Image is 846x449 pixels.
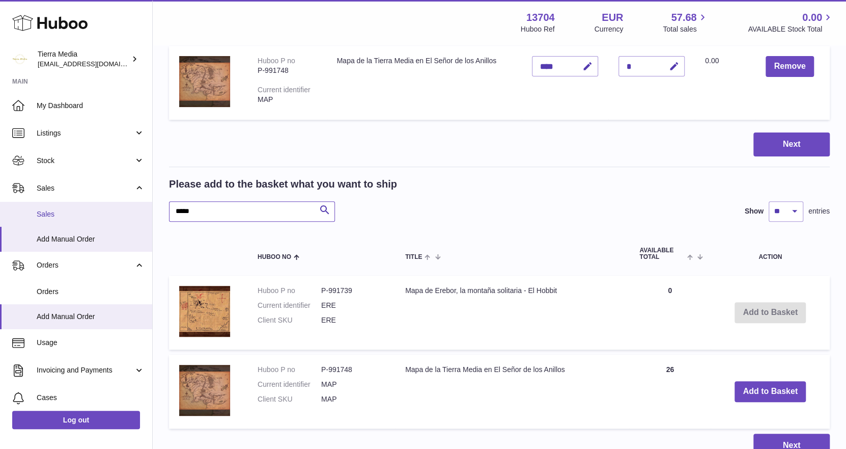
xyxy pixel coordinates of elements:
[37,365,134,375] span: Invoicing and Payments
[321,394,385,404] dd: MAP
[179,286,230,337] img: Mapa de Erebor, la montaña solitaria - El Hobbit
[37,101,145,111] span: My Dashboard
[521,24,555,34] div: Huboo Ref
[808,206,830,216] span: entries
[258,66,317,75] div: P-991748
[179,365,230,416] img: Mapa de la Tierra Media en El Señor de los Anillos
[179,56,230,107] img: Mapa de la Tierra Media en El Señor de los Anillos
[258,301,321,310] dt: Current identifier
[321,315,385,325] dd: ERE
[748,24,834,34] span: AVAILABLE Stock Total
[395,276,629,350] td: Mapa de Erebor, la montaña solitaria - El Hobbit
[258,95,317,104] div: MAP
[526,11,555,24] strong: 13704
[629,355,711,429] td: 26
[37,183,134,193] span: Sales
[37,312,145,322] span: Add Manual Order
[321,301,385,310] dd: ERE
[595,24,624,34] div: Currency
[766,56,813,77] button: Remove
[753,133,830,156] button: Next
[705,57,719,65] span: 0.00
[629,276,711,350] td: 0
[258,394,321,404] dt: Client SKU
[37,287,145,297] span: Orders
[258,365,321,375] dt: Huboo P no
[321,365,385,375] dd: P-991748
[37,209,145,219] span: Sales
[321,286,385,296] dd: P-991739
[37,260,134,270] span: Orders
[663,24,708,34] span: Total sales
[327,46,522,120] td: Mapa de la Tierra Media en El Señor de los Anillos
[258,57,295,65] div: Huboo P no
[602,11,623,24] strong: EUR
[38,49,129,69] div: Tierra Media
[37,234,145,244] span: Add Manual Order
[37,393,145,403] span: Cases
[748,11,834,34] a: 0.00 AVAILABLE Stock Total
[258,254,291,260] span: Huboo no
[663,11,708,34] a: 57.68 Total sales
[37,128,134,138] span: Listings
[395,355,629,429] td: Mapa de la Tierra Media en El Señor de los Anillos
[12,411,140,429] a: Log out
[711,237,830,271] th: Action
[405,254,422,260] span: Title
[258,380,321,389] dt: Current identifier
[169,177,397,191] h2: Please add to the basket what you want to ship
[802,11,822,24] span: 0.00
[321,380,385,389] dd: MAP
[671,11,696,24] span: 57.68
[258,86,311,94] div: Current identifier
[735,381,806,402] button: Add to Basket
[258,315,321,325] dt: Client SKU
[37,338,145,348] span: Usage
[12,51,27,67] img: hola.tierramedia@gmail.com
[38,60,150,68] span: [EMAIL_ADDRESS][DOMAIN_NAME]
[639,247,685,260] span: AVAILABLE Total
[258,286,321,296] dt: Huboo P no
[37,156,134,166] span: Stock
[745,206,764,216] label: Show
